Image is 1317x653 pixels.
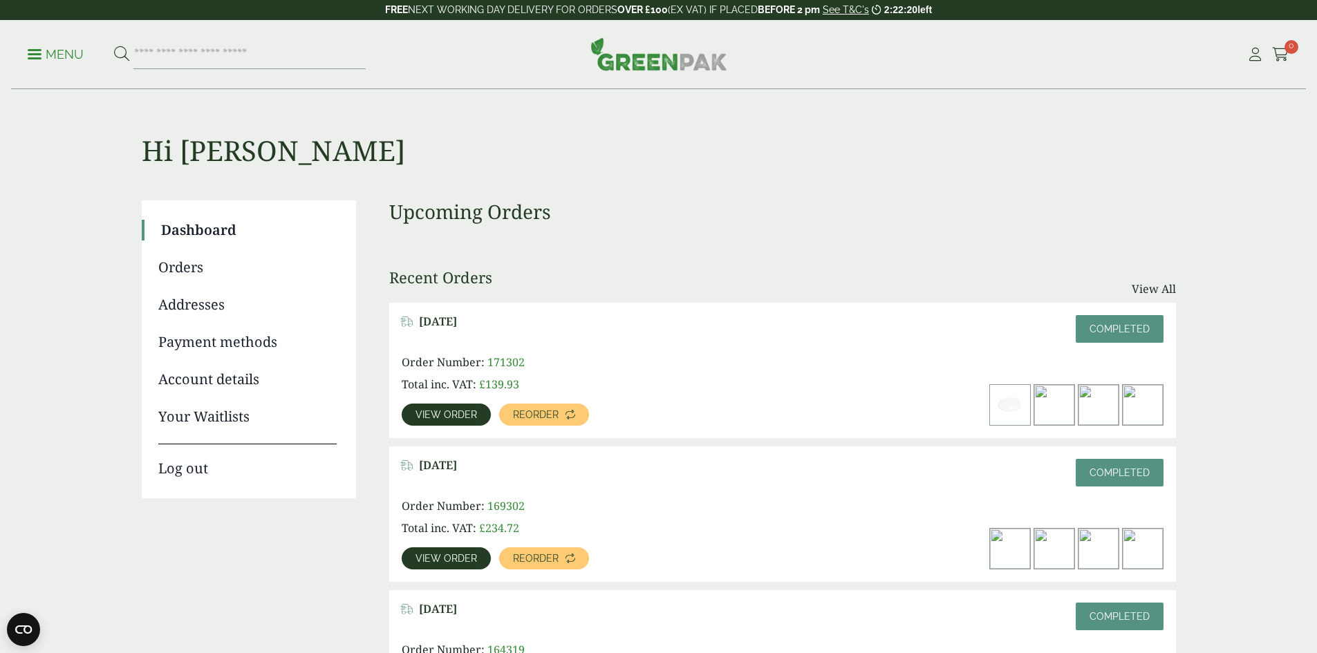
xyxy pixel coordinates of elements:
a: Dashboard [161,220,337,240]
img: GreenPak Supplies [590,37,727,70]
a: Addresses [158,294,337,315]
span: 169302 [487,498,525,513]
p: Menu [28,46,84,63]
span: Order Number: [402,354,485,370]
i: My Account [1246,48,1264,61]
span: 171302 [487,354,525,370]
button: Open CMP widget [7,613,40,646]
span: Order Number: [402,498,485,513]
span: left [917,4,932,15]
h1: Hi [PERSON_NAME] [142,90,1176,167]
bdi: 234.72 [479,520,519,536]
img: Kraft-Bowl-500ml-with-Nachos-300x200.jpg [1034,529,1074,569]
span: [DATE] [419,603,457,616]
a: Payment methods [158,332,337,352]
img: dsc_9759a_3-300x300.jpg [1123,529,1163,569]
strong: FREE [385,4,408,15]
span: [DATE] [419,315,457,328]
span: 2:22:20 [884,4,917,15]
a: 0 [1272,44,1289,65]
span: Completed [1090,323,1150,334]
h3: Recent Orders [389,268,492,286]
span: Completed [1090,467,1150,478]
img: 213013A-PET-Strawless-Clear-Lid-2-300x200.jpg [990,385,1030,425]
a: Account details [158,369,337,390]
a: View All [1132,281,1176,297]
span: 0 [1285,40,1298,54]
a: View order [402,547,491,569]
span: [DATE] [419,459,457,472]
a: Orders [158,257,337,278]
a: Reorder [499,547,589,569]
img: 7501_lid_1-300x198.jpg [1078,529,1119,569]
span: £ [479,520,485,536]
span: View order [415,553,477,563]
i: Cart [1272,48,1289,61]
strong: OVER £100 [617,4,668,15]
span: £ [479,377,485,392]
span: Total inc. VAT: [402,520,476,536]
a: Log out [158,444,337,479]
bdi: 139.93 [479,377,519,392]
strong: BEFORE 2 pm [758,4,820,15]
img: Kraft-Bowl-500ml-with-Nachos-300x200.jpg [1078,385,1119,425]
span: Reorder [513,410,559,419]
img: Large-Black-Chicken-Box-with-Chicken-and-Chips-300x200.jpg [1034,385,1074,425]
img: Large-Black-Chicken-Box-with-Chicken-and-Chips-300x200.jpg [990,529,1030,569]
img: 7501_lid_1-300x198.jpg [1123,385,1163,425]
a: See T&C's [823,4,869,15]
span: Total inc. VAT: [402,377,476,392]
a: View order [402,404,491,426]
span: View order [415,410,477,419]
h3: Upcoming Orders [389,200,1176,224]
span: Reorder [513,553,559,563]
span: Completed [1090,611,1150,622]
a: Menu [28,46,84,60]
a: Your Waitlists [158,406,337,427]
a: Reorder [499,404,589,426]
